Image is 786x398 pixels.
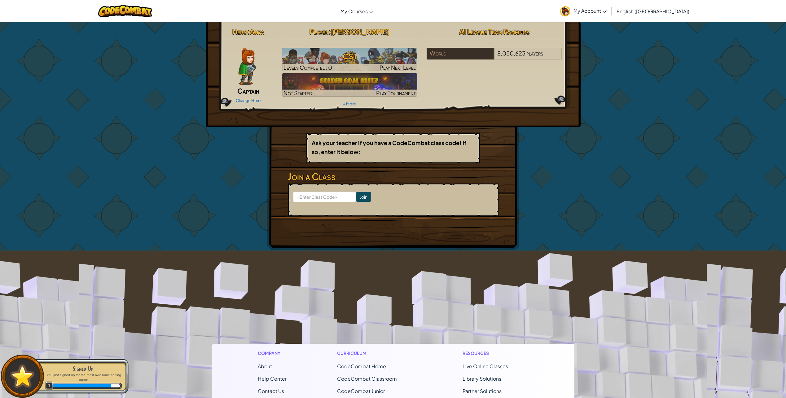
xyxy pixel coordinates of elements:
span: Not Started [283,89,312,96]
a: English ([GEOGRAPHIC_DATA]) [613,3,692,20]
span: My Account [573,7,607,14]
span: Anya [250,27,264,36]
span: Play Next Level [380,64,416,71]
span: 1 [45,382,54,390]
a: My Courses [337,3,376,20]
h1: Curriculum [337,350,412,356]
a: About [258,363,272,369]
span: Player [310,27,328,36]
span: Levels Completed: 0 [283,64,332,71]
span: My Courses [340,8,368,15]
a: Library Solutions [463,375,501,382]
a: Partner Solutions [463,388,502,394]
a: Change Hero [236,98,261,103]
img: captain-pose.png [238,48,256,85]
img: default.png [8,362,37,390]
span: English ([GEOGRAPHIC_DATA]) [617,8,689,15]
h1: Company [258,350,287,356]
span: Play Tournament [376,89,416,96]
a: Help Center [258,375,287,382]
a: World8,050,623players [427,54,562,61]
span: [PERSON_NAME] [331,27,389,36]
div: 20 XP earned [52,384,111,387]
span: Hero [232,27,247,36]
span: : [247,27,250,36]
span: CodeCombat Home [337,363,386,369]
a: My Account [557,1,610,21]
b: Ask your teacher if you have a CodeCombat class code! If so, enter it below: [312,139,466,155]
a: + More [343,101,356,106]
div: Signed Up [44,364,122,373]
span: AI League Team Rankings [459,27,529,36]
img: CodeCombat logo [98,5,152,17]
img: CS1 [282,48,417,71]
input: <Enter Class Code> [293,192,356,202]
h3: CS1 [282,49,417,63]
span: Captain [237,86,259,95]
div: World [427,48,494,60]
span: 8,050,623 [497,50,525,57]
span: Contact Us [258,388,284,394]
a: Play Next Level [282,48,417,71]
a: CodeCombat Classroom [337,375,397,382]
a: CodeCombat Junior [337,388,385,394]
div: 3 XP until level 2 [111,384,120,387]
h3: Join a Class [288,170,498,184]
img: avatar [560,6,570,16]
input: Join [356,192,371,202]
span: players [526,50,543,57]
a: Not StartedPlay Tournament [282,73,417,97]
h1: Resources [463,350,529,356]
span: : [328,27,331,36]
img: Golden Goal [282,73,417,97]
a: Live Online Classes [463,363,508,369]
p: You just signed up for the most awesome coding game. [44,373,122,382]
